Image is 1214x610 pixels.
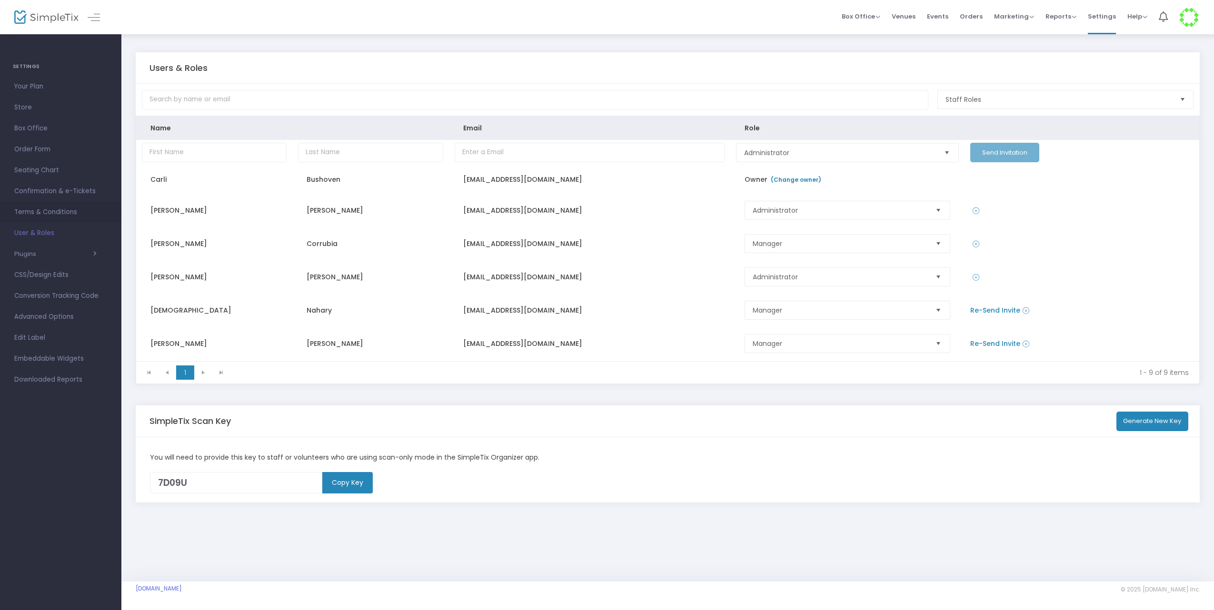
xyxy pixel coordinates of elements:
span: Administrator [753,272,927,282]
td: [DEMOGRAPHIC_DATA] [136,294,292,327]
button: Plugins [14,250,97,258]
button: Select [940,144,954,162]
button: Select [932,335,945,353]
span: Downloaded Reports [14,374,107,386]
button: Generate New Key [1116,412,1189,431]
button: Select [932,301,945,319]
td: Corrubia [292,227,448,260]
button: Select [1176,90,1189,108]
span: Administrator [753,206,927,215]
button: Select [932,235,945,253]
div: You will need to provide this key to staff or volunteers who are using scan-only mode in the Simp... [145,453,1191,462]
td: [PERSON_NAME] [292,327,448,360]
td: [PERSON_NAME] [136,227,292,260]
span: Order Form [14,143,107,156]
span: Manager [753,339,927,348]
input: Search by name or email [142,90,928,109]
span: Help [1127,12,1147,21]
span: Advanced Options [14,311,107,323]
td: [EMAIL_ADDRESS][DOMAIN_NAME] [449,260,730,294]
span: Owner [745,175,824,184]
span: Marketing [994,12,1034,21]
th: Name [136,116,292,140]
td: Nahary [292,294,448,327]
th: Role [730,116,965,140]
a: [DOMAIN_NAME] [136,585,182,592]
span: Embeddable Widgets [14,353,107,365]
td: [PERSON_NAME] [136,327,292,360]
div: Data table [136,116,1199,361]
td: [EMAIL_ADDRESS][DOMAIN_NAME] [449,194,730,227]
m-button: Copy Key [322,472,373,493]
input: Last Name [298,143,443,162]
th: Email [449,116,730,140]
span: Manager [753,239,927,248]
span: Box Office [842,12,880,21]
h5: Users & Roles [149,63,208,73]
td: [PERSON_NAME] [292,360,448,394]
kendo-pager-info: 1 - 9 of 9 items [237,368,1189,377]
span: Orders [960,4,983,29]
button: Select [932,268,945,286]
span: Reports [1045,12,1076,21]
a: (Change owner) [770,176,821,184]
td: [PERSON_NAME] [292,260,448,294]
td: [EMAIL_ADDRESS][DOMAIN_NAME] [449,327,730,360]
td: [PERSON_NAME] [292,194,448,227]
h4: SETTINGS [13,57,109,76]
span: Confirmation & e-Tickets [14,185,107,197]
a: Re-Send Invite [970,305,1020,315]
span: Events [927,4,948,29]
span: User & Roles [14,227,107,239]
span: Settings [1088,4,1116,29]
td: [EMAIL_ADDRESS][DOMAIN_NAME] [449,165,730,194]
input: First Name [142,143,287,162]
span: CSS/Design Edits [14,269,107,281]
span: © 2025 [DOMAIN_NAME] Inc. [1121,586,1200,593]
span: Your Plan [14,80,107,93]
span: Box Office [14,122,107,135]
td: Carli [136,165,292,194]
span: Manager [753,305,927,315]
button: Select [932,201,945,219]
span: Terms & Conditions [14,206,107,218]
span: Page 1 [176,365,194,380]
span: Venues [892,4,915,29]
span: Edit Label [14,332,107,344]
span: Staff Roles [945,95,1172,104]
td: Bushoven [292,165,448,194]
span: Store [14,101,107,114]
td: [EMAIL_ADDRESS][DOMAIN_NAME] [449,294,730,327]
td: [EMAIL_ADDRESS][DOMAIN_NAME] [449,227,730,260]
td: [PERSON_NAME] [136,260,292,294]
a: Re-Send Invite [970,339,1020,348]
td: [EMAIL_ADDRESS][DOMAIN_NAME] [449,360,730,394]
td: [PERSON_NAME] [136,360,292,394]
h5: SimpleTix Scan Key [149,416,231,426]
input: Enter a Email [455,143,725,162]
span: Seating Chart [14,164,107,177]
td: [PERSON_NAME] [136,194,292,227]
span: Administrator [744,148,935,157]
span: Conversion Tracking Code [14,290,107,302]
